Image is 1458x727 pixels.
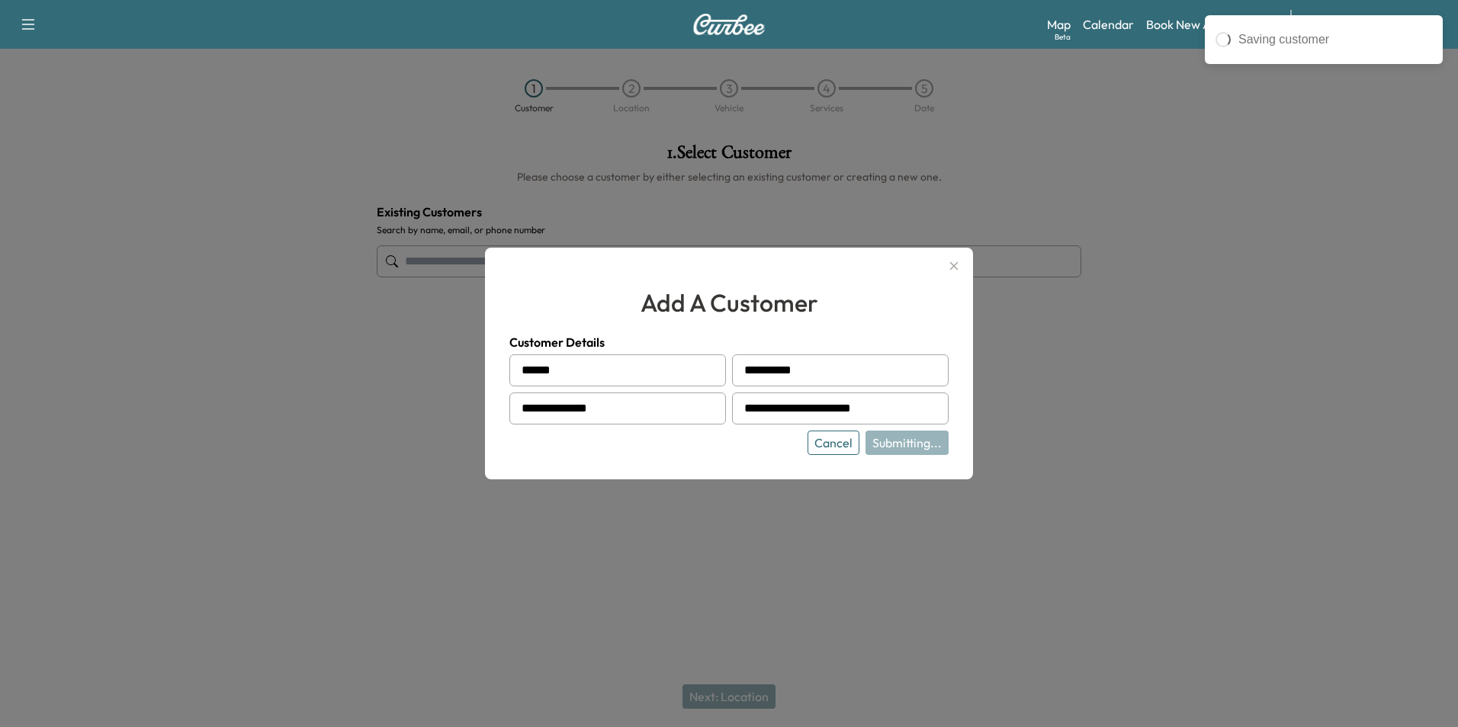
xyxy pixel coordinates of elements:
[509,284,949,321] h2: add a customer
[1055,31,1071,43] div: Beta
[1083,15,1134,34] a: Calendar
[692,14,766,35] img: Curbee Logo
[808,431,859,455] button: Cancel
[1047,15,1071,34] a: MapBeta
[1146,15,1275,34] a: Book New Appointment
[509,333,949,351] h4: Customer Details
[1238,30,1432,49] div: Saving customer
